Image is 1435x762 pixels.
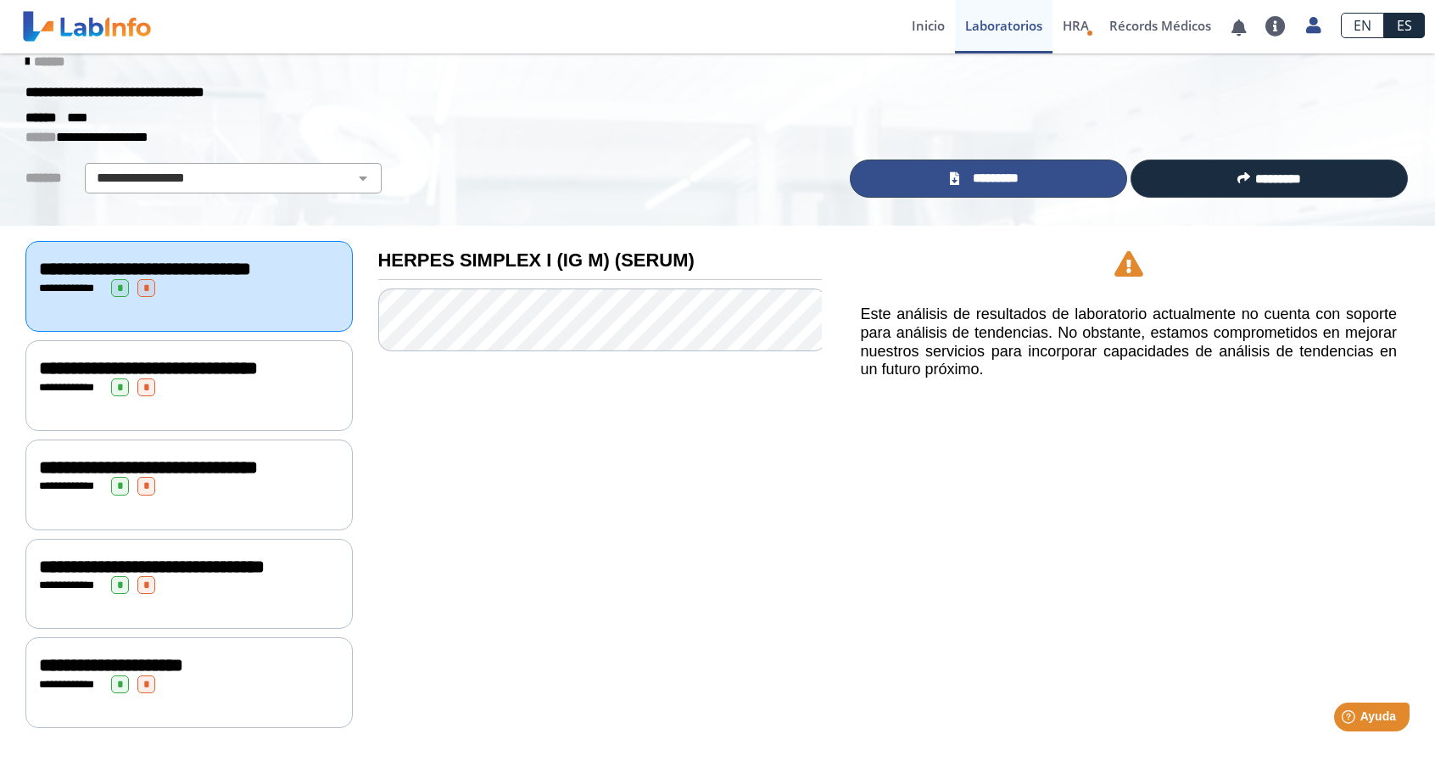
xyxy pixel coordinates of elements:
[860,305,1397,378] h5: Este análisis de resultados de laboratorio actualmente no cuenta con soporte para análisis de ten...
[1063,17,1089,34] span: HRA
[1384,13,1425,38] a: ES
[378,249,695,271] b: HERPES SIMPLEX I (IG M) (SERUM)
[1341,13,1384,38] a: EN
[1284,696,1416,743] iframe: Help widget launcher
